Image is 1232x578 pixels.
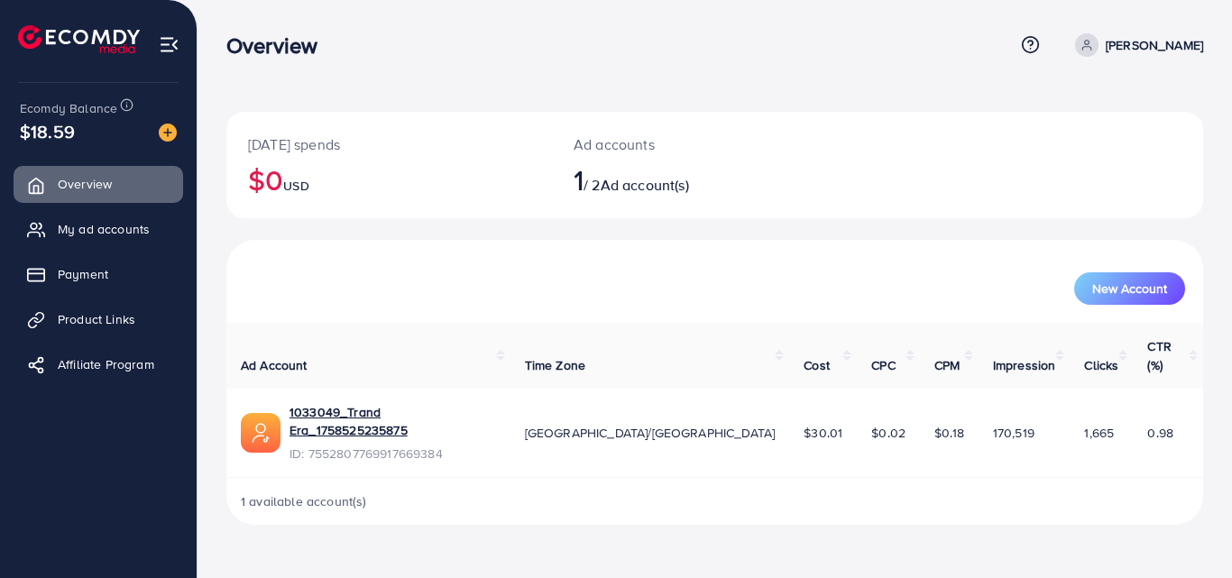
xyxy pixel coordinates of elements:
[14,256,183,292] a: Payment
[1068,33,1203,57] a: [PERSON_NAME]
[58,310,135,328] span: Product Links
[14,166,183,202] a: Overview
[934,424,964,442] span: $0.18
[248,133,530,155] p: [DATE] spends
[58,220,150,238] span: My ad accounts
[283,177,308,195] span: USD
[58,175,112,193] span: Overview
[14,301,183,337] a: Product Links
[525,356,585,374] span: Time Zone
[58,355,154,373] span: Affiliate Program
[993,424,1034,442] span: 170,519
[574,162,775,197] h2: / 2
[18,25,140,53] img: logo
[159,34,179,55] img: menu
[804,424,842,442] span: $30.01
[290,445,496,463] span: ID: 7552807769917669384
[601,175,689,195] span: Ad account(s)
[159,124,177,142] img: image
[1092,282,1167,295] span: New Account
[934,356,960,374] span: CPM
[871,356,895,374] span: CPC
[871,424,906,442] span: $0.02
[1147,424,1173,442] span: 0.98
[14,346,183,382] a: Affiliate Program
[1155,497,1218,564] iframe: Chat
[20,99,117,117] span: Ecomdy Balance
[1084,356,1118,374] span: Clicks
[1147,337,1171,373] span: CTR (%)
[290,403,496,440] a: 1033049_Trand Era_1758525235875
[804,356,830,374] span: Cost
[1074,272,1185,305] button: New Account
[525,424,776,442] span: [GEOGRAPHIC_DATA]/[GEOGRAPHIC_DATA]
[241,413,280,453] img: ic-ads-acc.e4c84228.svg
[248,162,530,197] h2: $0
[993,356,1056,374] span: Impression
[20,118,75,144] span: $18.59
[574,133,775,155] p: Ad accounts
[58,265,108,283] span: Payment
[14,211,183,247] a: My ad accounts
[574,159,584,200] span: 1
[1106,34,1203,56] p: [PERSON_NAME]
[226,32,332,59] h3: Overview
[241,356,308,374] span: Ad Account
[241,492,367,510] span: 1 available account(s)
[1084,424,1114,442] span: 1,665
